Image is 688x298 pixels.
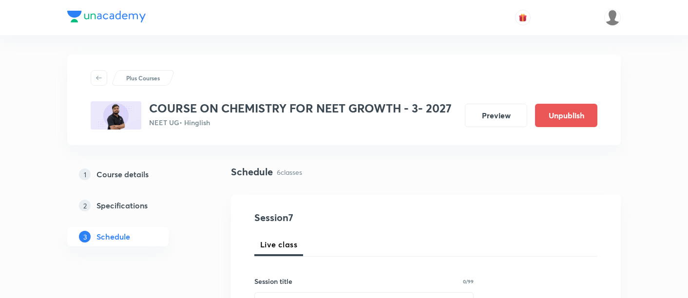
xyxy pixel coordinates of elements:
[515,10,531,25] button: avatar
[67,11,146,22] img: Company Logo
[96,231,130,242] h5: Schedule
[254,210,432,225] h4: Session 7
[149,117,452,128] p: NEET UG • Hinglish
[604,9,621,26] img: Mustafa kamal
[67,11,146,25] a: Company Logo
[254,276,292,286] h6: Session title
[91,101,141,130] img: 81A451CF-CB45-4AB7-AB16-CFC0DAFE1AF7_plus.png
[79,168,91,180] p: 1
[277,167,302,177] p: 6 classes
[231,165,273,179] h4: Schedule
[463,279,474,284] p: 0/99
[79,200,91,211] p: 2
[149,101,452,115] h3: COURSE ON CHEMISTRY FOR NEET GROWTH - 3- 2027
[96,200,148,211] h5: Specifications
[126,74,160,82] p: Plus Courses
[96,168,149,180] h5: Course details
[518,13,527,22] img: avatar
[260,239,297,250] span: Live class
[535,104,597,127] button: Unpublish
[67,165,200,184] a: 1Course details
[79,231,91,242] p: 3
[67,196,200,215] a: 2Specifications
[465,104,527,127] button: Preview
